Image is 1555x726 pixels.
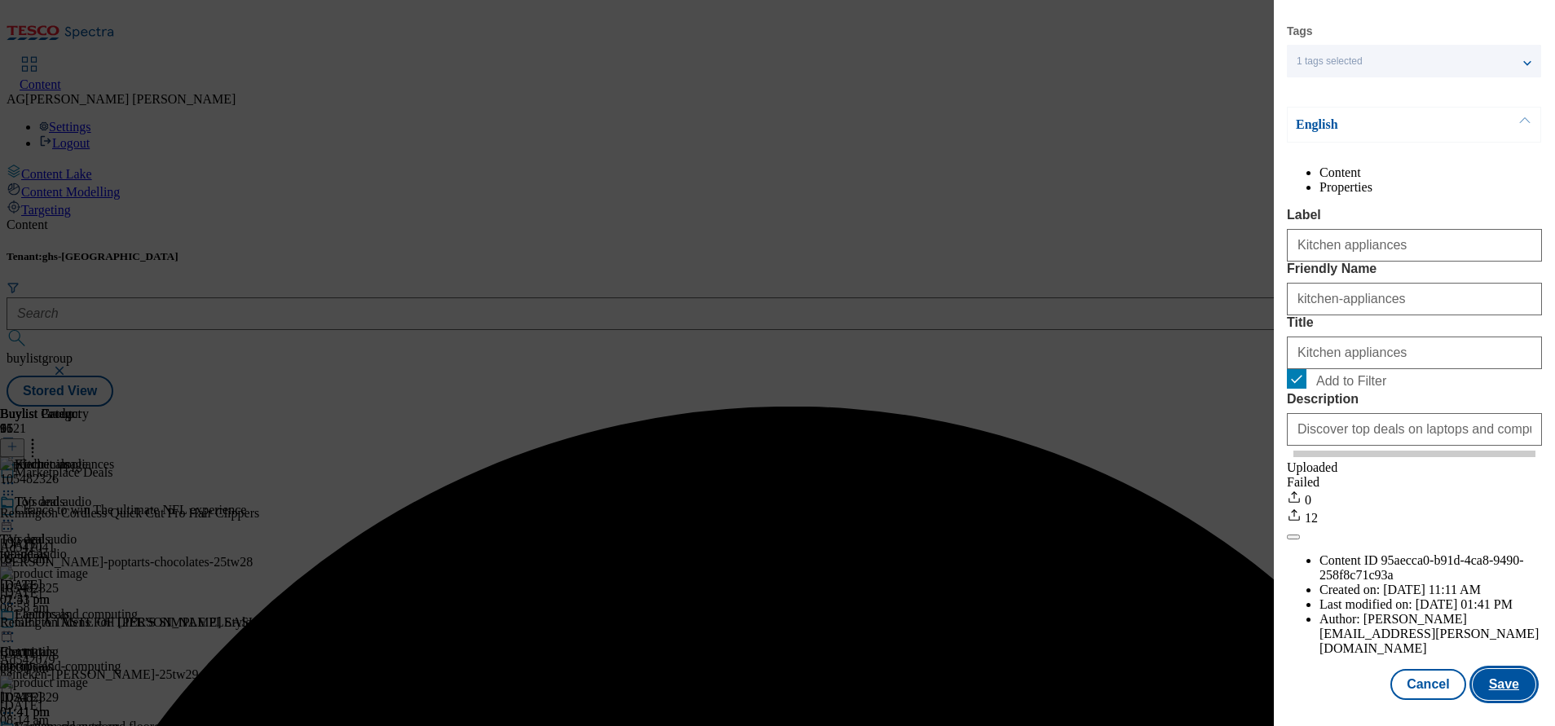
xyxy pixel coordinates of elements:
div: Uploaded [1287,460,1542,475]
button: 1 tags selected [1287,45,1541,77]
input: Enter Friendly Name [1287,283,1542,315]
p: English [1296,117,1467,133]
span: [DATE] 11:11 AM [1383,583,1481,596]
span: 95aecca0-b91d-4ca8-9490-258f8c71c93a [1319,553,1524,582]
span: Add to Filter [1316,374,1386,389]
label: Description [1287,392,1542,407]
li: Created on: [1319,583,1542,597]
li: Author: [1319,612,1542,656]
li: Properties [1319,180,1542,195]
input: Enter Label [1287,229,1542,262]
input: Enter Description [1287,413,1542,446]
label: Title [1287,315,1542,330]
div: Failed [1287,475,1542,490]
label: Label [1287,208,1542,222]
span: 1 tags selected [1297,55,1363,68]
li: Last modified on: [1319,597,1542,612]
li: Content [1319,165,1542,180]
label: Friendly Name [1287,262,1542,276]
div: 0 [1287,490,1542,508]
span: [DATE] 01:41 PM [1416,597,1513,611]
input: Enter Title [1287,337,1542,369]
div: 12 [1287,508,1542,526]
label: Tags [1287,27,1313,36]
li: Content ID [1319,553,1542,583]
span: [PERSON_NAME][EMAIL_ADDRESS][PERSON_NAME][DOMAIN_NAME] [1319,612,1539,655]
button: Save [1473,669,1535,700]
button: Cancel [1390,669,1465,700]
